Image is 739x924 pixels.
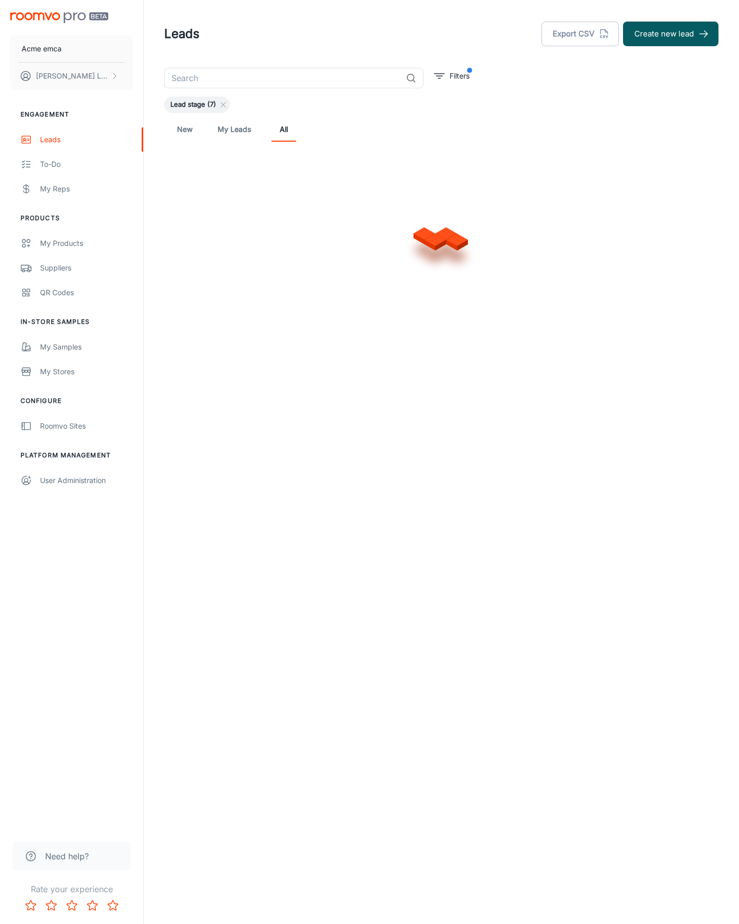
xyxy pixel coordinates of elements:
a: New [172,117,197,142]
a: My Leads [218,117,251,142]
a: All [271,117,296,142]
img: Roomvo PRO Beta [10,12,108,23]
p: Acme emca [22,43,62,54]
div: To-do [40,159,133,170]
button: Export CSV [541,22,619,46]
div: Lead stage (7) [164,97,230,113]
button: [PERSON_NAME] Leaptools [10,63,133,89]
div: My Products [40,238,133,249]
div: QR Codes [40,287,133,298]
div: My Stores [40,366,133,377]
button: filter [432,68,472,84]
div: Leads [40,134,133,145]
p: Filters [450,70,470,82]
p: [PERSON_NAME] Leaptools [36,70,108,82]
div: My Reps [40,183,133,195]
h1: Leads [164,25,200,43]
div: Suppliers [40,262,133,274]
button: Create new lead [623,22,718,46]
span: Lead stage (7) [164,100,222,110]
button: Acme emca [10,35,133,62]
div: My Samples [40,341,133,353]
input: Search [164,68,402,88]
